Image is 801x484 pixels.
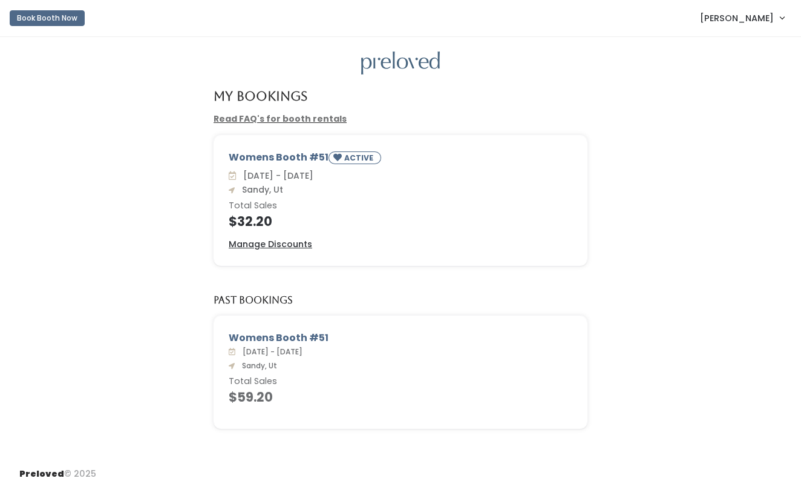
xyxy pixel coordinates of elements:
[214,113,347,125] a: Read FAQ's for booth rentals
[237,184,283,196] span: Sandy, Ut
[19,458,96,480] div: © 2025
[229,238,312,251] a: Manage Discounts
[688,5,796,31] a: [PERSON_NAME]
[19,468,64,480] span: Preloved
[10,5,85,31] a: Book Booth Now
[238,346,302,357] span: [DATE] - [DATE]
[229,390,572,404] h4: $59.20
[229,377,572,386] h6: Total Sales
[229,331,572,345] div: Womens Booth #51
[361,51,440,75] img: preloved logo
[229,201,572,211] h6: Total Sales
[214,89,307,103] h4: My Bookings
[237,360,277,371] span: Sandy, Ut
[344,153,376,163] small: ACTIVE
[700,12,774,25] span: [PERSON_NAME]
[229,214,572,228] h4: $32.20
[229,150,572,169] div: Womens Booth #51
[214,295,293,306] h5: Past Bookings
[10,10,85,26] button: Book Booth Now
[238,170,313,182] span: [DATE] - [DATE]
[229,238,312,250] u: Manage Discounts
